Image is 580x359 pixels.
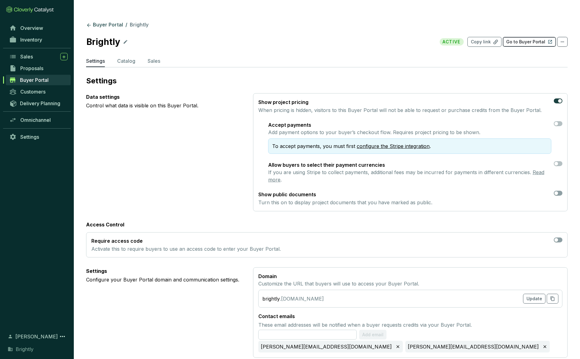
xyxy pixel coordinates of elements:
[86,267,243,275] p: Settings
[258,98,542,106] p: Show project pricing
[262,295,280,302] div: brightly
[16,345,34,353] span: Brightly
[6,132,71,142] a: Settings
[6,86,71,97] a: Customers
[268,121,551,129] p: Accept payments
[91,245,281,252] p: Activate this to require buyers to use an access code to enter your Buyer Portal.
[86,93,243,101] p: Data settings
[268,138,551,154] section: To accept payments, you must first .
[20,54,33,60] span: Sales
[86,76,568,86] p: Settings
[440,38,464,46] span: ACTIVE
[20,65,43,71] span: Proposals
[258,199,432,206] p: Turn this on to display project documents that you have marked as public.
[148,57,160,65] p: Sales
[130,22,149,28] span: Brightly
[258,280,562,287] p: Customize the URL that buyers will use to access your Buyer Portal.
[258,313,562,320] p: Contact emails
[467,37,502,47] button: Copy link
[20,134,39,140] span: Settings
[117,57,135,65] p: Catalog
[85,22,124,29] a: Buyer Portal
[261,343,392,350] p: [PERSON_NAME][EMAIL_ADDRESS][DOMAIN_NAME]
[258,191,432,198] p: Show public documents
[15,333,58,340] span: [PERSON_NAME]
[6,51,71,62] a: Sales
[471,39,491,45] p: Copy link
[91,237,281,244] p: Require access code
[6,98,71,108] a: Delivery Planning
[258,106,542,114] p: When pricing is hidden, visitors to this Buyer Portal will not be able to request or purchase cre...
[6,75,71,85] a: Buyer Portal
[20,89,46,95] span: Customers
[268,129,551,136] p: Add payment options to your buyer’s checkout flow. Requires project pricing to be shown.
[6,23,71,33] a: Overview
[86,221,568,228] p: Access Control
[20,100,60,106] span: Delivery Planning
[6,115,71,125] a: Omnichannel
[86,102,243,109] p: Control what data is visible on this Buyer Portal.
[258,321,562,329] p: These email addresses will be notified when a buyer requests credits via your Buyer Portal.
[258,273,562,280] p: Domain
[20,25,43,31] span: Overview
[523,294,546,304] button: Update
[6,63,71,74] a: Proposals
[86,35,121,49] p: Brightly
[268,169,551,183] p: If you are using Stripe to collect payments, additional fees may be incurred for payments in diff...
[6,34,71,45] a: Inventory
[357,143,430,149] a: configure the Stripe integration
[86,276,243,283] p: Configure your Buyer Portal domain and communication settings.
[506,39,545,45] p: Go to Buyer Portal
[408,343,539,350] p: [PERSON_NAME][EMAIL_ADDRESS][DOMAIN_NAME]
[503,37,556,47] button: Go to Buyer Portal
[20,37,42,43] span: Inventory
[20,117,51,123] span: Omnichannel
[86,57,105,65] p: Settings
[125,22,127,29] li: /
[20,77,49,83] span: Buyer Portal
[268,161,551,169] p: Allow buyers to select their payment currencies
[526,296,542,302] span: Update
